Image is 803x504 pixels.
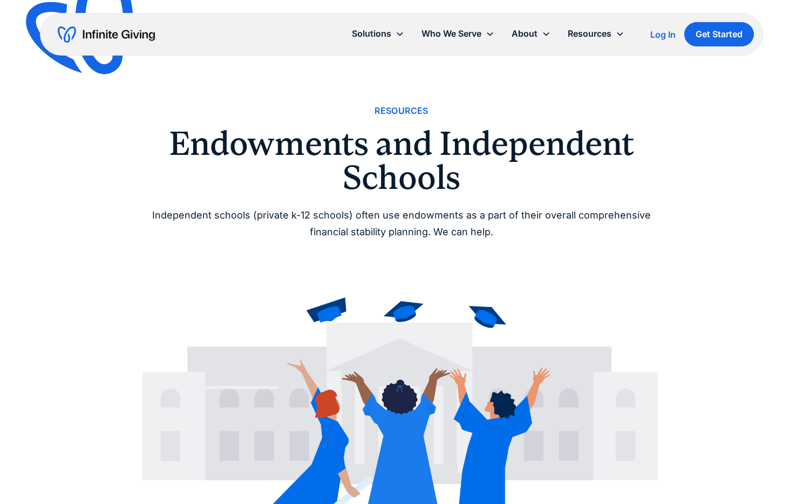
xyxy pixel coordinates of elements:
div: Resources [559,22,633,45]
div: Solutions [352,26,391,41]
div: Who We Serve [413,22,503,45]
a: Log In [650,28,676,41]
h1: Endowments and Independent Schools [142,127,661,194]
div: Resources [568,26,611,41]
div: Log In [650,30,676,39]
a: Resources [375,104,428,118]
a: Get Started [684,22,754,46]
div: Who We Serve [421,26,481,41]
a: home [58,26,155,43]
div: Solutions [343,22,413,45]
div: About [512,26,537,41]
div: Independent schools (private k-12 schools) often use endowments as a part of their overall compre... [142,207,661,240]
div: About [503,22,559,45]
